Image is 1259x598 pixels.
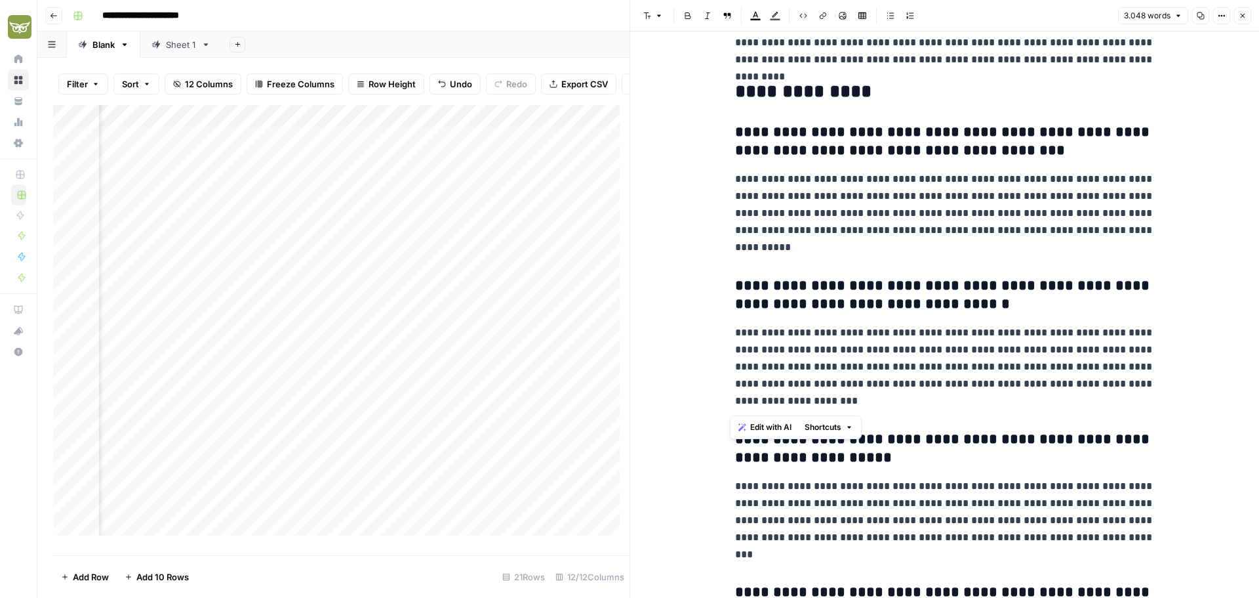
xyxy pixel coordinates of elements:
span: Row Height [369,77,416,91]
button: Sort [113,74,159,95]
span: Undo [450,77,472,91]
div: Blank [92,38,115,51]
a: Browse [8,70,29,91]
span: 12 Columns [185,77,233,91]
span: Add 10 Rows [136,570,189,584]
button: Freeze Columns [247,74,343,95]
button: Help + Support [8,341,29,362]
button: 12 Columns [165,74,241,95]
a: Settings [8,133,29,154]
button: Add Row [53,566,117,587]
div: Sheet 1 [166,38,196,51]
span: 3.048 words [1124,10,1170,22]
span: Sort [122,77,139,91]
button: What's new? [8,320,29,341]
button: Edit with AI [733,419,797,436]
div: 12/12 Columns [550,566,629,587]
a: Blank [67,32,140,58]
span: Add Row [73,570,109,584]
button: Undo [430,74,481,95]
span: Shortcuts [805,421,841,433]
button: Redo [486,74,536,95]
button: Row Height [348,74,424,95]
button: Filter [58,74,108,95]
a: Usage [8,112,29,133]
a: Home [8,49,29,70]
button: Add 10 Rows [117,566,197,587]
a: Your Data [8,91,29,112]
span: Filter [67,77,88,91]
a: AirOps Academy [8,299,29,320]
button: Workspace: Evergreen Media [8,11,29,43]
span: Redo [506,77,527,91]
span: Edit with AI [750,421,791,433]
button: Export CSV [541,74,616,95]
button: Shortcuts [799,419,858,436]
div: What's new? [9,321,28,341]
img: Evergreen Media Logo [8,15,31,39]
div: 21 Rows [497,566,550,587]
button: 3.048 words [1118,7,1188,24]
a: Sheet 1 [140,32,222,58]
span: Freeze Columns [267,77,334,91]
span: Export CSV [561,77,608,91]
